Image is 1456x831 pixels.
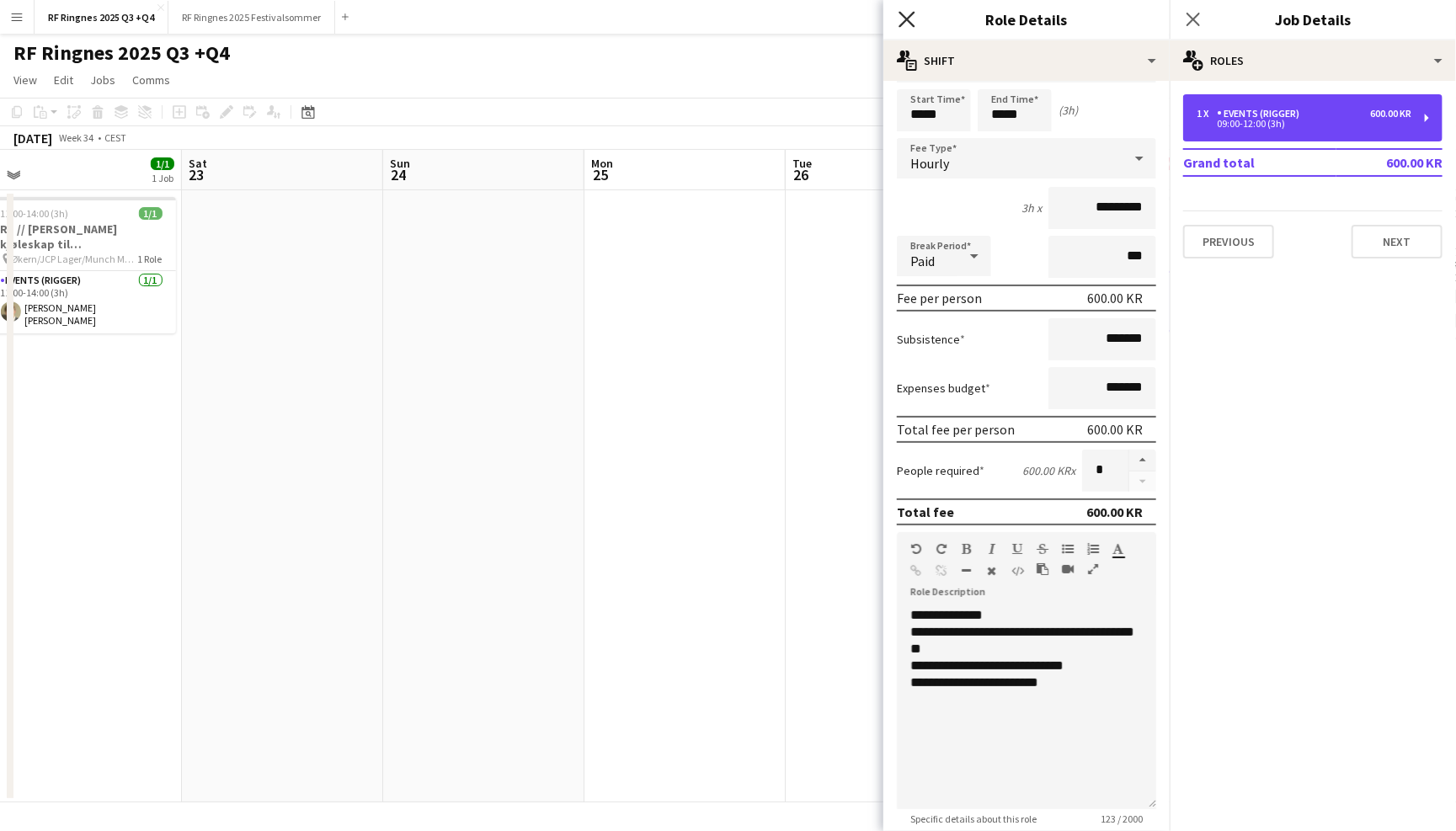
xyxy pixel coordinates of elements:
[1011,542,1023,556] button: Underline
[83,69,122,91] a: Jobs
[7,69,44,91] a: View
[1037,562,1048,576] button: Paste as plain text
[12,253,138,265] span: Økern/JCP Lager/Munch Museet
[125,69,177,91] a: Comms
[1352,225,1443,258] button: Next
[1087,562,1099,576] button: Fullscreen
[13,72,37,88] span: View
[897,812,1050,825] span: Specific details about this role
[1183,225,1274,258] button: Previous
[986,564,998,578] button: Clear Formatting
[186,165,207,184] span: 23
[13,40,230,66] h1: RF Ringnes 2025 Q3 +Q4
[1183,149,1336,176] td: Grand total
[1197,120,1411,128] div: 09:00-12:00 (3h)
[152,172,173,184] div: 1 Job
[1037,542,1048,556] button: Strikethrough
[936,542,947,556] button: Redo
[883,8,1170,30] h3: Role Details
[1021,200,1042,216] div: 3h x
[1087,542,1099,556] button: Ordered List
[1170,40,1456,81] div: Roles
[387,165,410,184] span: 24
[897,463,984,478] label: People required
[1087,421,1143,438] div: 600.00 KR
[1087,290,1143,306] div: 600.00 KR
[1087,812,1156,825] span: 123 / 2000
[390,156,410,171] span: Sun
[132,72,170,88] span: Comms
[13,130,52,146] div: [DATE]
[1022,463,1075,478] div: 600.00 KR x
[1086,503,1143,520] div: 600.00 KR
[790,165,812,184] span: 26
[897,290,982,306] div: Fee per person
[1170,8,1456,30] h3: Job Details
[1370,108,1411,120] div: 600.00 KR
[961,564,973,578] button: Horizontal Line
[792,156,812,171] span: Tue
[883,40,1170,81] div: Shift
[1112,542,1124,556] button: Text Color
[897,421,1015,438] div: Total fee per person
[897,503,954,520] div: Total fee
[1,207,69,220] span: 11:00-14:00 (3h)
[1011,564,1023,578] button: HTML Code
[1336,149,1443,176] td: 600.00 KR
[1059,103,1078,118] div: (3h)
[151,157,174,170] span: 1/1
[54,72,73,88] span: Edit
[90,72,115,88] span: Jobs
[1217,108,1306,120] div: Events (Rigger)
[910,542,922,556] button: Undo
[897,332,965,347] label: Subsistence
[35,1,168,34] button: RF Ringnes 2025 Q3 +Q4
[1062,542,1074,556] button: Unordered List
[986,542,998,556] button: Italic
[1197,108,1217,120] div: 1 x
[189,156,207,171] span: Sat
[897,381,990,396] label: Expenses budget
[138,253,163,265] span: 1 Role
[1129,450,1156,471] button: Increase
[168,1,335,34] button: RF Ringnes 2025 Festivalsommer
[591,156,613,171] span: Mon
[1062,562,1074,576] button: Insert video
[56,131,98,144] span: Week 34
[961,542,973,556] button: Bold
[139,207,163,220] span: 1/1
[104,131,126,144] div: CEST
[910,253,935,269] span: Paid
[910,155,949,172] span: Hourly
[47,69,80,91] a: Edit
[589,165,613,184] span: 25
